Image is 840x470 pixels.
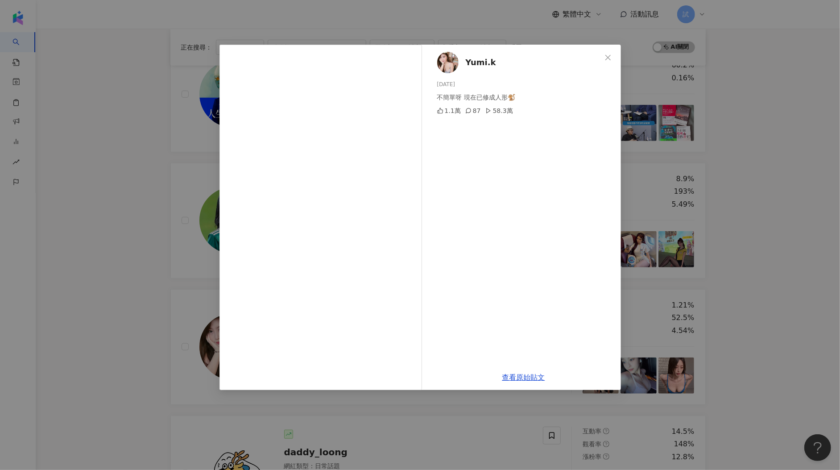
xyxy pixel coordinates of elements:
div: 1.1萬 [437,106,461,116]
a: 查看原始貼文 [502,373,545,382]
img: KOL Avatar [437,52,459,73]
div: [DATE] [437,80,614,89]
a: KOL AvatarYumi.k [437,52,601,73]
span: close [604,54,612,61]
button: Close [599,49,617,67]
div: 不簡單呀 現在已修成人形🐒 [437,92,614,102]
div: 87 [465,106,481,116]
div: 58.3萬 [485,106,513,116]
span: Yumi.k [466,56,496,69]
